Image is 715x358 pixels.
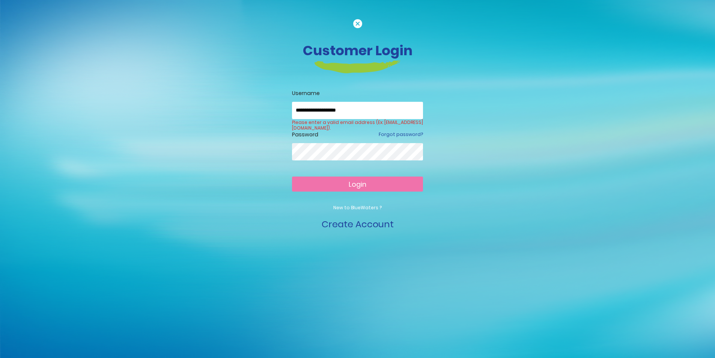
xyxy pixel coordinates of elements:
div: Please enter a valid email address (Ex: [EMAIL_ADDRESS][DOMAIN_NAME]). [292,119,423,128]
img: login-heading-border.png [315,60,400,73]
img: cancel [353,19,362,28]
label: Password [292,131,318,139]
label: Username [292,89,423,97]
h3: Customer Login [149,42,566,59]
span: Login [349,180,366,189]
a: Create Account [322,218,394,230]
button: Login [292,177,423,192]
a: Forgot password? [379,131,423,138]
p: New to BlueWaters ? [292,204,423,211]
